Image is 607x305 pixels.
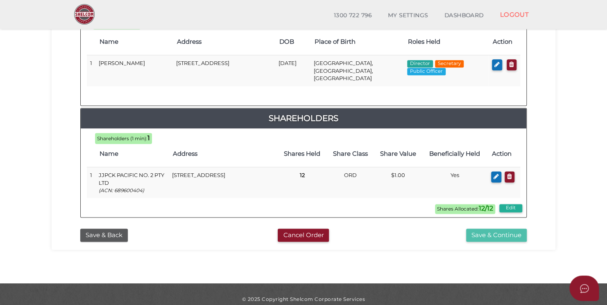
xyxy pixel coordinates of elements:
td: Yes [421,167,488,198]
button: Cancel Order [278,229,329,242]
h4: Name [100,150,164,157]
td: $1.00 [374,167,421,198]
td: [PERSON_NAME] [95,55,173,86]
a: 1300 722 796 [326,7,380,24]
h4: Address [177,38,271,45]
td: ORD [326,167,374,198]
h4: Shares Held [282,150,322,157]
td: [DATE] [275,55,310,86]
h4: Share Class [331,150,370,157]
td: [GEOGRAPHIC_DATA], [GEOGRAPHIC_DATA], [GEOGRAPHIC_DATA] [310,55,404,86]
h4: Action [492,150,516,157]
b: 1 [147,134,150,142]
td: [STREET_ADDRESS] [173,55,275,86]
span: Shareholders (1 min): [97,136,147,141]
b: 12 [300,172,305,178]
a: MY SETTINGS [380,7,436,24]
h4: DOB [279,38,306,45]
td: [STREET_ADDRESS] [168,167,278,198]
span: Director [407,60,433,67]
td: 1 [87,55,95,86]
h4: Roles Held [408,38,485,45]
td: 1 [87,167,95,198]
span: Shares Allocated: [435,204,495,214]
h4: Beneficially Held [426,150,484,157]
h4: Place of Birth [314,38,400,45]
div: © 2025 Copyright Shelcom Corporate Services [58,296,549,303]
td: JJPCK PACIFIC NO. 2 PTY LTD [95,167,168,198]
span: Public Officer [407,68,446,75]
h4: Address [172,150,274,157]
b: 12/12 [479,204,493,212]
h4: Share Value [378,150,417,157]
a: DASHBOARD [436,7,492,24]
h4: Name [100,38,169,45]
a: Shareholders [81,112,526,125]
button: Edit [499,204,522,212]
p: (ACN: 689600404) [99,187,165,194]
button: Open asap [569,276,599,301]
a: LOGOUT [491,6,537,23]
button: Save & Continue [466,229,527,242]
h4: Action [493,38,516,45]
span: Secretary [435,60,464,67]
button: Save & Back [80,229,128,242]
